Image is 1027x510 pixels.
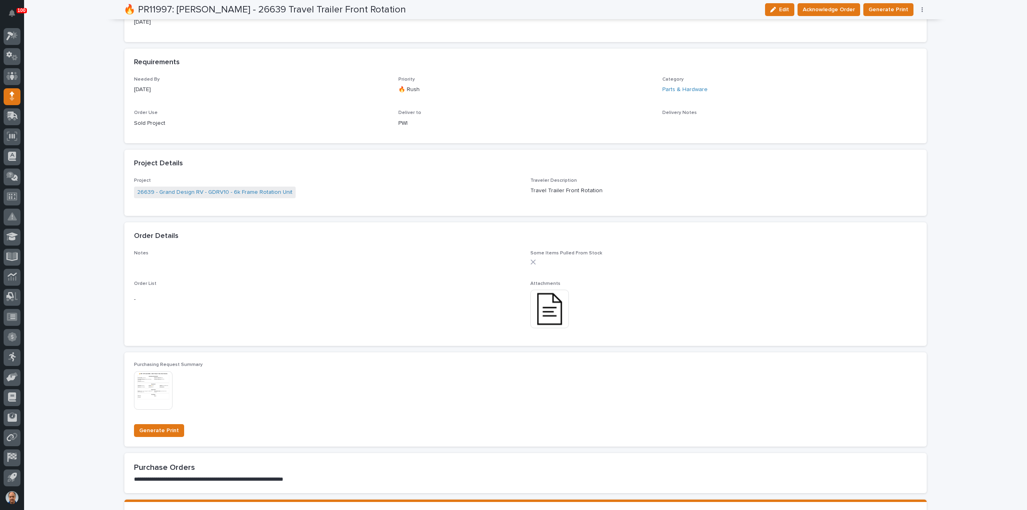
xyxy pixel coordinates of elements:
p: Travel Trailer Front Rotation [530,187,917,195]
span: Category [662,77,684,82]
span: Edit [779,6,789,13]
span: Delivery Notes [662,110,697,115]
span: Traveler Description [530,178,577,183]
p: 🔥 Rush [398,85,653,94]
h2: Purchase Orders [134,463,917,472]
p: 100 [18,8,26,13]
p: PWI [398,119,653,128]
span: Order List [134,281,156,286]
h2: Order Details [134,232,179,241]
span: Acknowledge Order [803,5,855,14]
span: Order Use [134,110,158,115]
p: [DATE] [134,85,389,94]
p: Sold Project [134,119,389,128]
p: - [134,295,521,304]
button: Edit [765,3,794,16]
span: Purchasing Request Summary [134,362,203,367]
span: Deliver to [398,110,421,115]
a: Parts & Hardware [662,85,708,94]
p: [DATE] [134,18,521,26]
span: Notes [134,251,148,256]
span: Generate Print [869,5,908,14]
a: 26639 - Grand Design RV - GDRV10 - 6k Frame Rotation Unit [137,188,292,197]
button: users-avatar [4,489,20,506]
span: Generate Print [139,426,179,435]
button: Notifications [4,5,20,22]
h2: 🔥 PR11997: [PERSON_NAME] - 26639 Travel Trailer Front Rotation [124,4,406,16]
button: Generate Print [134,424,184,437]
h2: Project Details [134,159,183,168]
span: Priority [398,77,415,82]
span: Project [134,178,151,183]
div: Notifications100 [10,10,20,22]
span: Some Items Pulled From Stock [530,251,602,256]
h2: Requirements [134,58,180,67]
button: Generate Print [863,3,913,16]
span: Attachments [530,281,560,286]
button: Acknowledge Order [798,3,860,16]
span: Needed By [134,77,160,82]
